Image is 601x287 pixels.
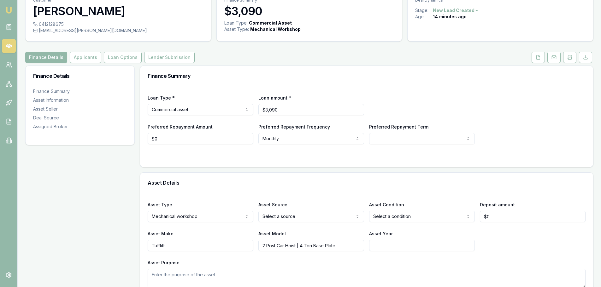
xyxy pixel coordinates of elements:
[148,260,180,265] label: Asset Purpose
[224,20,248,26] div: Loan Type:
[258,95,291,100] label: Loan amount *
[249,20,292,26] div: Commercial Asset
[415,14,433,20] div: Age:
[33,5,203,17] h3: [PERSON_NAME]
[148,180,586,185] h3: Asset Details
[70,52,101,63] button: Applicants
[148,124,213,129] label: Preferred Repayment Amount
[224,5,395,17] h3: $3,090
[224,26,249,32] div: Asset Type :
[33,115,127,121] div: Deal Source
[148,95,175,100] label: Loan Type *
[433,14,467,20] div: 14 minutes ago
[258,124,330,129] label: Preferred Repayment Frequency
[68,52,103,63] a: Applicants
[33,97,127,103] div: Asset Information
[433,7,479,14] button: New Lead Created
[25,52,67,63] button: Finance Details
[143,52,196,63] a: Lender Submission
[480,211,586,222] input: $
[33,123,127,130] div: Assigned Broker
[33,73,127,78] h3: Finance Details
[258,202,287,207] label: Asset Source
[33,21,203,27] div: 0412128675
[144,52,195,63] button: Lender Submission
[258,231,286,236] label: Asset Model
[148,202,172,207] label: Asset Type
[415,7,433,14] div: Stage:
[369,124,428,129] label: Preferred Repayment Term
[103,52,143,63] a: Loan Options
[33,27,203,34] div: [EMAIL_ADDRESS][PERSON_NAME][DOMAIN_NAME]
[104,52,142,63] button: Loan Options
[148,231,174,236] label: Asset Make
[369,231,393,236] label: Asset Year
[480,202,515,207] label: Deposit amount
[250,26,301,32] div: Mechanical Workshop
[148,73,586,78] h3: Finance Summary
[33,88,127,95] div: Finance Summary
[5,6,13,14] img: emu-icon-u.png
[148,133,253,144] input: $
[25,52,68,63] a: Finance Details
[369,202,404,207] label: Asset Condition
[258,104,364,115] input: $
[33,106,127,112] div: Asset Seller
